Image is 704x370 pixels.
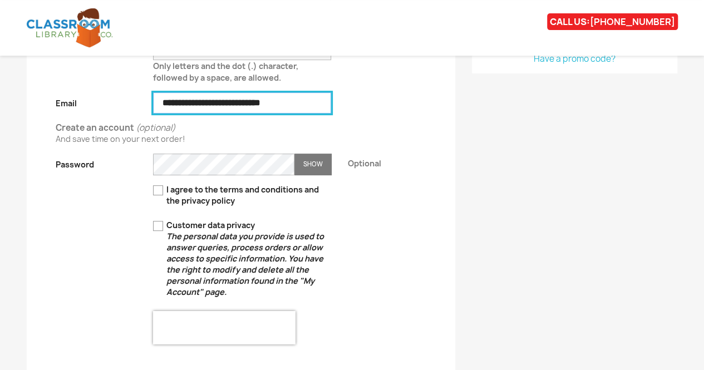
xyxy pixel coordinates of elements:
label: I agree to the terms and conditions and the privacy policy [153,184,332,206]
a: [PHONE_NUMBER] [590,16,675,28]
img: Classroom Library Company [27,8,113,47]
span: And save time on your next order! [56,134,185,144]
em: The personal data you provide is used to answer queries, process orders or allow access to specif... [166,231,324,297]
button: Show [294,154,332,175]
span: Create an account [56,122,134,134]
span: Only letters and the dot (.) character, followed by a space, are allowed. [153,56,298,83]
label: Email [47,92,145,109]
input: Password input [153,154,294,175]
div: Optional [339,154,437,169]
div: CALL US: [547,13,678,30]
span: (optional) [136,122,176,134]
label: Password [47,154,145,170]
iframe: reCAPTCHA [153,311,296,344]
a: Have a promo code? [534,53,616,65]
label: Customer data privacy [153,220,332,298]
